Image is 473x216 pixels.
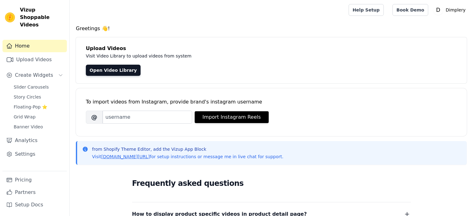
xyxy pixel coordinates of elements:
span: Slider Carousels [14,84,49,90]
a: Upload Videos [2,53,67,66]
span: Grid Wrap [14,114,35,120]
a: Settings [2,148,67,160]
button: Create Widgets [2,69,67,81]
div: To import videos from Instagram, provide brand's instagram username [86,98,457,106]
p: Dimplery [443,4,468,16]
h2: Frequently asked questions [132,177,411,190]
input: username [103,111,192,124]
img: Vizup [5,12,15,22]
text: D [436,7,440,13]
h4: Upload Videos [86,45,457,52]
button: Import Instagram Reels [195,111,269,123]
a: Help Setup [349,4,384,16]
p: Visit Video Library to upload videos from system [86,52,364,60]
p: from Shopify Theme Editor, add the Vizup App Block [92,146,283,152]
a: Open Video Library [86,65,141,76]
h4: Greetings 👋! [76,25,467,32]
a: Setup Docs [2,199,67,211]
span: Create Widgets [15,71,53,79]
a: Pricing [2,174,67,186]
a: Banner Video [10,122,67,131]
a: Grid Wrap [10,113,67,121]
a: Analytics [2,134,67,147]
a: Story Circles [10,93,67,101]
a: Floating-Pop ⭐ [10,103,67,111]
span: Floating-Pop ⭐ [14,104,47,110]
a: Partners [2,186,67,199]
span: Vizup Shoppable Videos [20,6,64,29]
span: @ [86,111,103,124]
a: Book Demo [392,4,428,16]
a: Home [2,40,67,52]
span: Banner Video [14,124,43,130]
span: Story Circles [14,94,41,100]
a: Slider Carousels [10,83,67,91]
button: D Dimplery [433,4,468,16]
p: Visit for setup instructions or message me in live chat for support. [92,154,283,160]
a: [DOMAIN_NAME][URL] [101,154,150,159]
